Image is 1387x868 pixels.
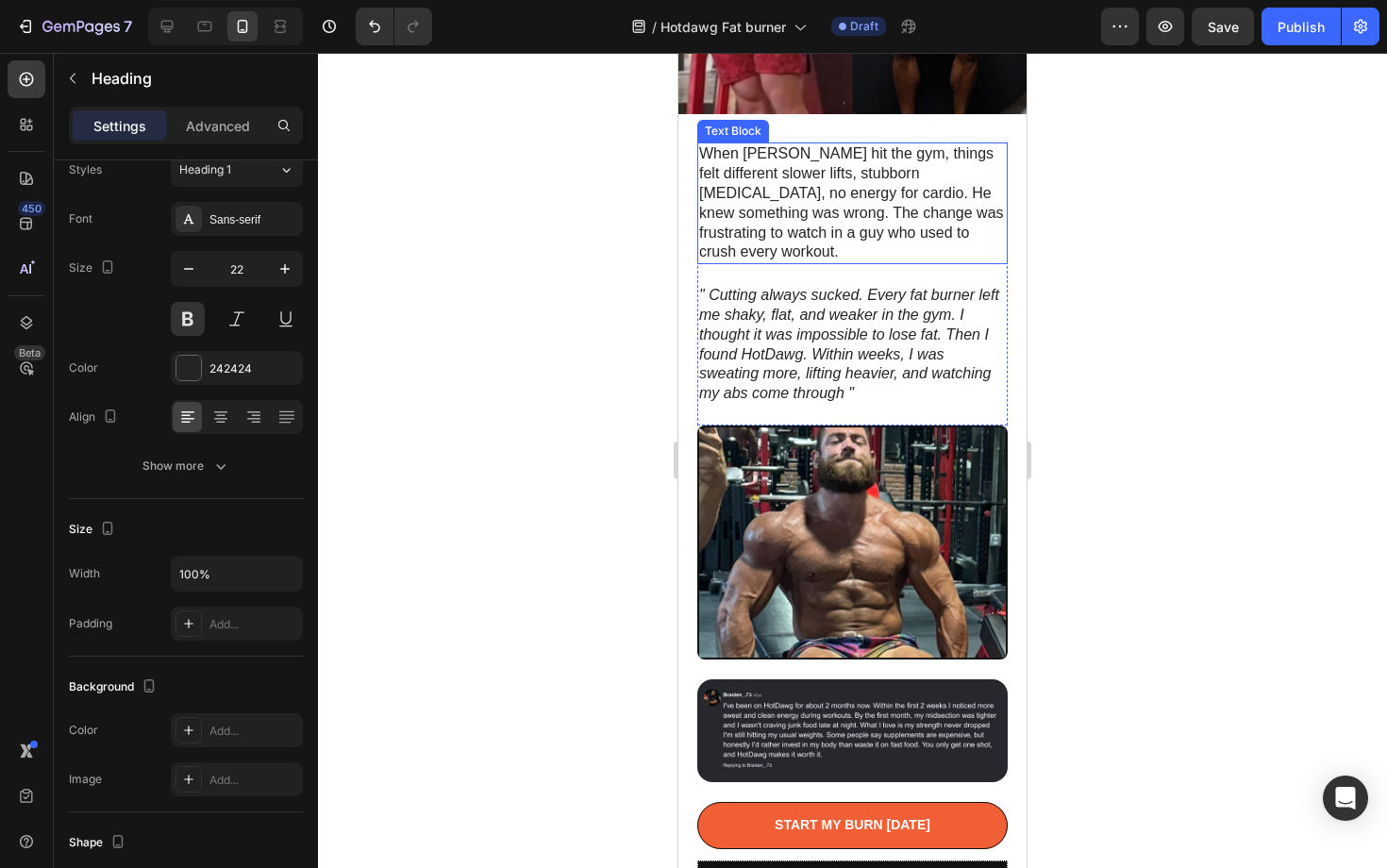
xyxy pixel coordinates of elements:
div: Shape [69,830,129,856]
div: Open Intercom Messenger [1323,776,1368,821]
div: Add... [209,772,298,789]
button: Show more [69,449,303,483]
div: 450 [18,201,45,216]
button: 7 [8,8,141,45]
p: Heading [92,67,295,90]
span: Draft [850,18,878,35]
iframe: Design area [678,53,1027,868]
span: Save [1208,19,1239,35]
div: Add... [209,616,298,633]
button: Publish [1262,8,1341,45]
div: Color [69,722,98,739]
p: Settings [93,116,146,136]
button: Save [1192,8,1254,45]
div: Color [69,359,98,376]
div: Publish [1278,17,1325,37]
div: Width [69,565,100,582]
p: Advanced [186,116,250,136]
div: Padding [69,615,112,632]
div: Styles [69,161,102,178]
div: Background [69,675,160,700]
button: Heading 1 [171,153,303,187]
div: Size [69,256,119,281]
div: Sans-serif [209,211,298,228]
input: Auto [172,557,302,591]
div: Image [69,771,102,788]
div: Beta [14,345,45,360]
div: 242424 [209,360,298,377]
span: Hotdawg Fat burner [660,17,786,37]
div: Undo/Redo [356,8,432,45]
div: Show more [142,457,230,476]
div: Size [69,517,119,542]
span: / [652,17,657,37]
div: Font [69,210,92,227]
div: Align [69,405,122,430]
p: 7 [124,15,132,38]
div: Add... [209,723,298,740]
span: Heading 1 [179,161,231,178]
